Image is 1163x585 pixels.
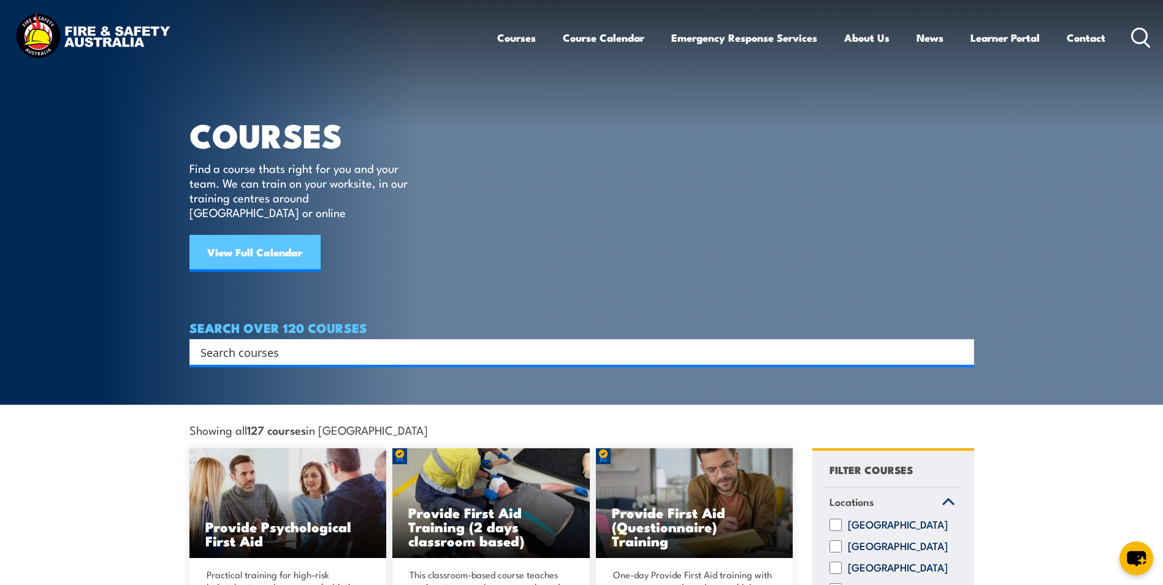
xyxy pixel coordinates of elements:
input: Search input [200,343,947,361]
label: [GEOGRAPHIC_DATA] [848,562,948,574]
img: Mental Health First Aid Refresher Training (Standard) (1) [596,448,793,559]
img: Provide First Aid (Blended Learning) [392,448,590,559]
a: Provide Psychological First Aid [189,448,387,559]
a: News [917,21,944,54]
span: Locations [829,494,874,510]
button: chat-button [1119,541,1153,575]
h3: Provide First Aid Training (2 days classroom based) [408,505,574,548]
a: Course Calendar [563,21,644,54]
a: Provide First Aid (Questionnaire) Training [596,448,793,559]
a: About Us [844,21,890,54]
h4: FILTER COURSES [829,461,913,478]
h3: Provide Psychological First Aid [205,519,371,548]
form: Search form [203,343,950,361]
img: Mental Health First Aid Training Course from Fire & Safety Australia [189,448,387,559]
h4: SEARCH OVER 120 COURSES [189,321,974,334]
a: Learner Portal [970,21,1040,54]
a: View Full Calendar [189,235,321,272]
h3: Provide First Aid (Questionnaire) Training [612,505,777,548]
label: [GEOGRAPHIC_DATA] [848,519,948,531]
a: Courses [497,21,536,54]
p: Find a course thats right for you and your team. We can train on your worksite, in our training c... [189,161,413,220]
h1: COURSES [189,120,425,149]
button: Search magnifier button [953,343,970,361]
label: [GEOGRAPHIC_DATA] [848,540,948,552]
a: Emergency Response Services [671,21,817,54]
a: Locations [824,487,961,519]
a: Contact [1067,21,1105,54]
a: Provide First Aid Training (2 days classroom based) [392,448,590,559]
strong: 127 courses [247,421,306,438]
span: Showing all in [GEOGRAPHIC_DATA] [189,423,428,436]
